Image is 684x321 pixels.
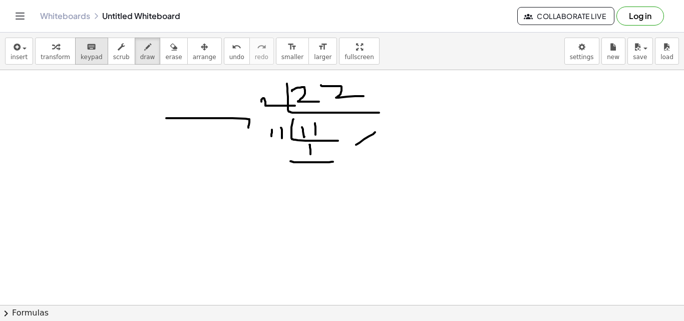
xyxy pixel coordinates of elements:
[339,38,379,65] button: fullscreen
[140,54,155,61] span: draw
[41,54,70,61] span: transform
[633,54,647,61] span: save
[160,38,187,65] button: erase
[187,38,222,65] button: arrange
[318,41,327,53] i: format_size
[660,54,673,61] span: load
[12,8,28,24] button: Toggle navigation
[345,54,374,61] span: fullscreen
[627,38,653,65] button: save
[87,41,96,53] i: keyboard
[308,38,337,65] button: format_sizelarger
[281,54,303,61] span: smaller
[113,54,130,61] span: scrub
[526,12,606,21] span: Collaborate Live
[257,41,266,53] i: redo
[517,7,614,25] button: Collaborate Live
[35,38,76,65] button: transform
[564,38,599,65] button: settings
[40,11,90,21] a: Whiteboards
[249,38,274,65] button: redoredo
[229,54,244,61] span: undo
[193,54,216,61] span: arrange
[255,54,268,61] span: redo
[601,38,625,65] button: new
[570,54,594,61] span: settings
[165,54,182,61] span: erase
[607,54,619,61] span: new
[108,38,135,65] button: scrub
[81,54,103,61] span: keypad
[5,38,33,65] button: insert
[276,38,309,65] button: format_sizesmaller
[75,38,108,65] button: keyboardkeypad
[616,7,664,26] button: Log in
[11,54,28,61] span: insert
[314,54,331,61] span: larger
[655,38,679,65] button: load
[135,38,161,65] button: draw
[287,41,297,53] i: format_size
[224,38,250,65] button: undoundo
[232,41,241,53] i: undo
